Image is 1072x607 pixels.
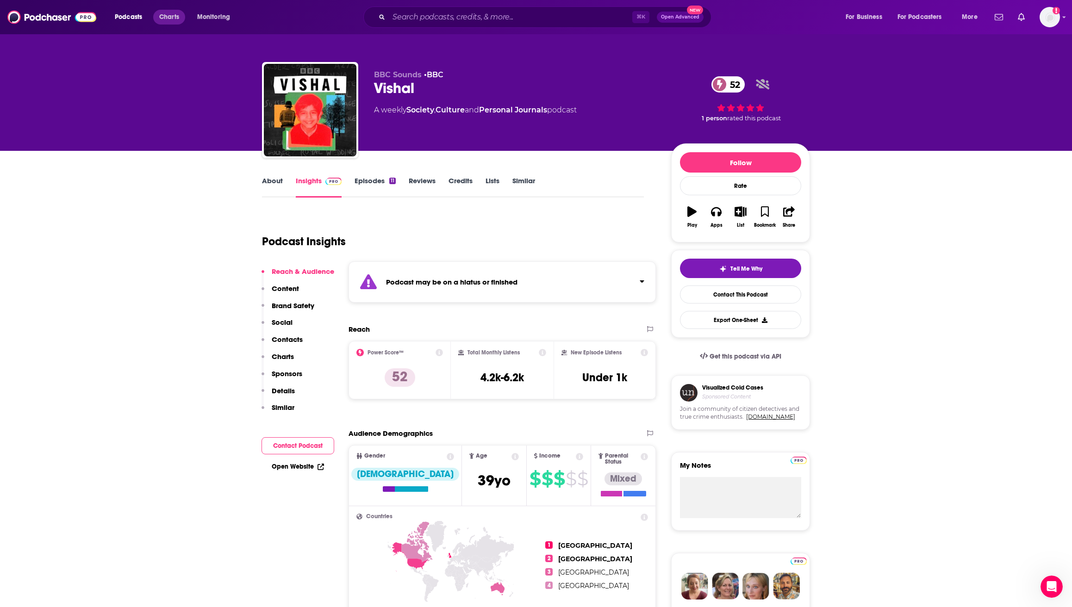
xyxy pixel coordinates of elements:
button: tell me why sparkleTell Me Why [680,259,801,278]
div: Search podcasts, credits, & more... [372,6,720,28]
span: $ [554,471,565,486]
span: BBC Sounds [374,70,422,79]
button: open menu [891,10,955,25]
button: Export One-Sheet [680,311,801,329]
a: About [262,176,283,198]
section: Click to expand status details [349,261,656,303]
img: Vishal [264,64,356,156]
img: Podchaser Pro [791,557,807,565]
span: More [962,11,978,24]
h1: Podcast Insights [262,235,346,248]
span: Open Advanced [661,15,699,19]
iframe: Intercom live chat [1041,576,1063,598]
a: Personal Journals [479,105,547,114]
a: Contact This Podcast [680,285,801,303]
button: Contact Podcast [262,437,334,454]
h2: New Episode Listens [571,349,622,356]
a: Show notifications dropdown [1014,9,1028,25]
span: rated this podcast [727,115,781,122]
a: Reviews [409,176,436,198]
p: Content [272,284,299,293]
span: $ [542,471,553,486]
button: open menu [955,10,989,25]
span: Parental Status [605,453,639,465]
span: • [424,70,443,79]
span: Get this podcast via API [710,353,781,360]
p: Sponsors [272,369,302,378]
a: Open Website [272,463,324,471]
p: Charts [272,352,294,361]
span: 2 [545,555,553,562]
a: Credits [449,176,473,198]
span: 3 [545,568,553,576]
span: ⌘ K [632,11,649,23]
span: [GEOGRAPHIC_DATA] [558,568,629,576]
a: Episodes11 [355,176,396,198]
div: Mixed [605,472,642,485]
span: [GEOGRAPHIC_DATA] [558,541,632,550]
a: Culture [436,105,465,114]
span: 52 [721,76,745,93]
span: $ [530,471,541,486]
svg: Add a profile image [1053,7,1060,14]
button: open menu [191,10,242,25]
img: Podchaser - Follow, Share and Rate Podcasts [7,8,96,26]
a: Show notifications dropdown [991,9,1007,25]
span: and [465,105,479,114]
img: Sydney Profile [681,573,708,600]
p: Reach & Audience [272,267,334,276]
button: Bookmark [753,200,777,234]
span: Join a community of citizen detectives and true crime enthusiasts. [680,405,801,421]
button: Open AdvancedNew [657,12,704,23]
button: Social [262,318,293,335]
p: Social [272,318,293,327]
h3: Visualized Cold Cases [702,384,763,391]
button: Reach & Audience [262,267,334,284]
button: Play [680,200,704,234]
input: Search podcasts, credits, & more... [389,10,632,25]
h2: Power Score™ [368,349,404,356]
div: Play [687,223,697,228]
img: tell me why sparkle [719,265,727,273]
span: 1 person [702,115,727,122]
h3: 4.2k-6.2k [480,371,524,384]
button: Sponsors [262,369,302,386]
span: $ [577,471,588,486]
p: 52 [385,368,415,387]
span: Countries [366,514,393,520]
button: Details [262,386,295,403]
a: 52 [711,76,745,93]
h2: Reach [349,325,370,334]
h3: Under 1k [582,371,627,384]
a: [DOMAIN_NAME] [746,413,795,420]
span: [GEOGRAPHIC_DATA] [558,555,632,563]
span: Logged in as marymilad [1040,7,1060,27]
a: Pro website [791,455,807,464]
a: Pro website [791,556,807,565]
p: Details [272,386,295,395]
button: Brand Safety [262,301,314,318]
button: open menu [108,10,154,25]
a: Visualized Cold CasesSponsored ContentJoin a community of citizen detectives and true crime enthu... [671,375,810,452]
span: $ [566,471,576,486]
a: Lists [486,176,499,198]
button: open menu [839,10,894,25]
span: , [434,105,436,114]
span: 39 yo [478,471,511,489]
span: For Podcasters [897,11,942,24]
h2: Total Monthly Listens [467,349,520,356]
img: coldCase.18b32719.png [680,384,698,402]
div: List [737,223,744,228]
a: BBC [427,70,443,79]
strong: Podcast may be on a hiatus or finished [386,278,517,286]
a: Society [406,105,434,114]
span: For Business [846,11,882,24]
div: Bookmark [754,223,776,228]
span: 1 [545,541,553,549]
button: Contacts [262,335,303,352]
span: New [687,6,704,14]
a: Charts [153,10,185,25]
a: InsightsPodchaser Pro [296,176,342,198]
a: Get this podcast via API [692,345,789,368]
